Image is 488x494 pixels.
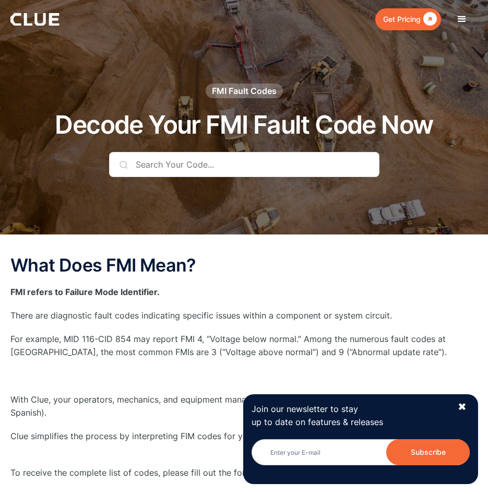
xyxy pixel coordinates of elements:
[10,333,478,359] p: For example, MID 116-CID 854 may report FMI 4, “Voltage below normal.” Among the numerous fault c...
[10,287,160,297] strong: FMI refers to Failure Mode Identifier.
[458,401,467,414] div: ✖
[10,393,478,419] p: With Clue, your operators, mechanics, and equipment managers get all fault codes translated into ...
[10,466,478,479] p: To receive the complete list of codes, please fill out the form below. We're here to assist you.
[446,4,478,35] div: menu
[383,13,421,26] div: Get Pricing
[252,439,470,476] form: Newsletter
[252,403,448,429] p: Join our newsletter to stay up to date on features & releases
[252,439,470,465] input: Enter your E-mail
[375,8,441,30] a: Get Pricing
[10,369,478,382] p: ‍
[10,309,478,322] p: There are diagnostic fault codes indicating specific issues within a component or system circuit.
[421,13,437,26] div: 
[386,439,470,465] input: Subscribe
[10,430,478,456] p: Clue simplifies the process by interpreting FIM codes for you. ‍
[109,152,379,177] input: Search Your Code...
[212,85,277,97] div: FMI Fault Codes
[55,111,433,139] h1: Decode Your FMI Fault Code Now
[10,255,478,275] h2: What Does FMI Mean?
